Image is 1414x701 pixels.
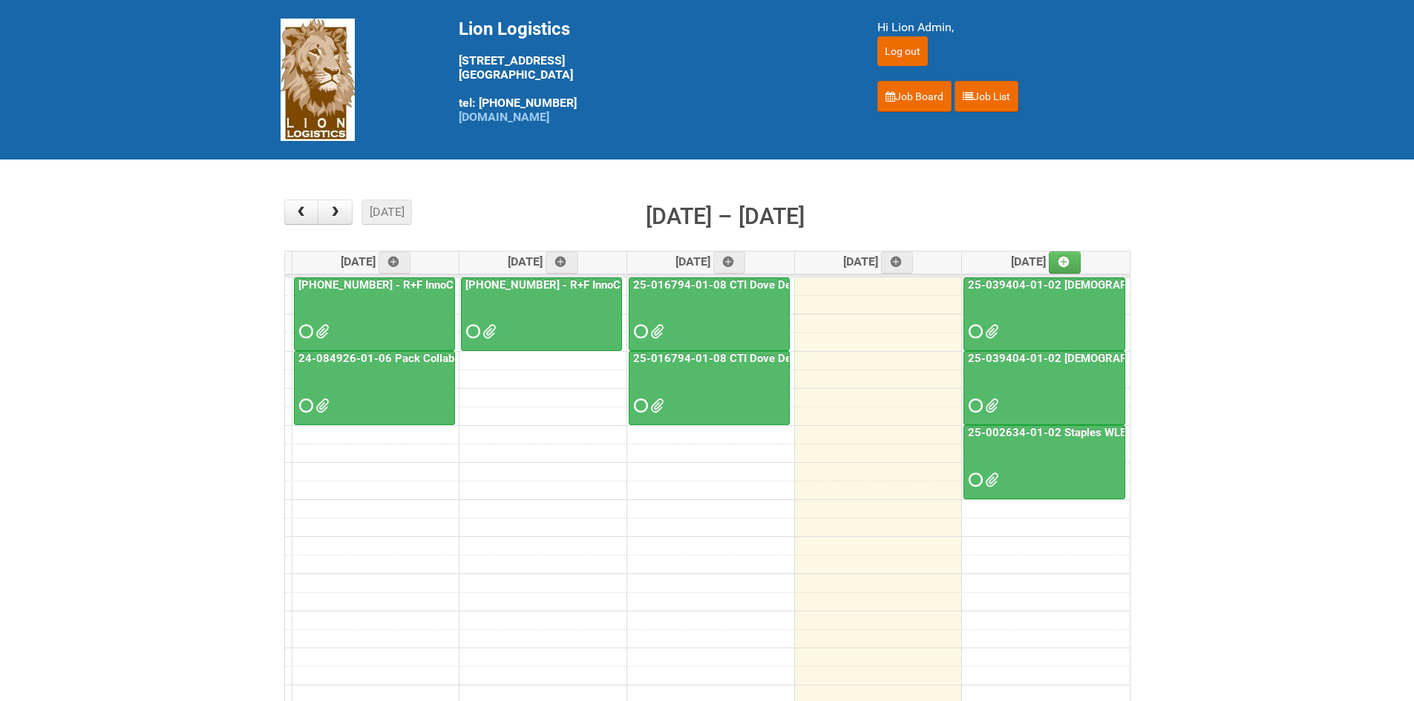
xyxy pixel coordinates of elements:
span: [DATE] [341,254,411,269]
a: 25-039404-01-02 [DEMOGRAPHIC_DATA] Wet Shave SQM - photo slot [963,351,1125,425]
a: Add an event [546,251,578,274]
a: [PHONE_NUMBER] - R+F InnoCPT - photo slot [461,277,622,352]
a: [PHONE_NUMBER] - R+F InnoCPT - photo slot [462,278,697,292]
span: GROUP 001.jpg GROUP 001 (2).jpg [482,326,493,337]
a: Add an event [713,251,746,274]
span: Staples Mailing - August Addresses Lion.xlsx MOR 25-002634-01-02 - Seventh Mailing.xlsm LPF 25-00... [985,475,995,485]
a: [PHONE_NUMBER] - R+F InnoCPT [294,277,455,352]
h2: [DATE] – [DATE] [646,200,805,234]
span: Requested [634,401,644,411]
a: 25-002634-01-02 Staples WLE 2025 Community - Seventh Mailing [965,426,1309,439]
a: 25-016794-01-08 CTI Dove Deep Moisture [630,278,853,292]
input: Log out [877,36,928,66]
a: Job List [955,81,1018,112]
span: Requested [299,401,310,411]
a: 25-002634-01-02 Staples WLE 2025 Community - Seventh Mailing [963,425,1125,499]
span: MDN 25-032854-01-08 Left overs.xlsx MOR 25-032854-01-08.xlsm 25_032854_01_LABELS_Lion.xlsx MDN 25... [315,326,326,337]
span: grp 1001 2..jpg group 1001 1..jpg MOR 24-084926-01-08.xlsm Labels 24-084926-01-06 Pack Collab Wan... [315,401,326,411]
span: Lion Logistics [459,19,570,39]
div: [STREET_ADDRESS] [GEOGRAPHIC_DATA] tel: [PHONE_NUMBER] [459,19,840,124]
span: 25-039404 - Labels - Lion.xlsx MOR 25-039404-01-02.xlsm [985,401,995,411]
span: Requested [969,475,979,485]
div: Hi Lion Admin, [877,19,1134,36]
span: Requested [299,326,310,337]
button: [DATE] [361,200,412,225]
span: Requested [969,401,979,411]
span: Requested [466,326,477,337]
a: 24-084926-01-06 Pack Collab Wand Tint [294,351,455,425]
a: 25-016794-01-08 CTI Dove Deep Moisture - Photos slot [630,352,920,365]
span: Requested [969,326,979,337]
a: [DOMAIN_NAME] [459,110,549,124]
a: 25-039404-01-02 [DEMOGRAPHIC_DATA] Wet Shave SQM [965,278,1267,292]
a: 25-039404-01-02 [DEMOGRAPHIC_DATA] Wet Shave SQM [963,277,1125,352]
a: Add an event [1049,251,1081,274]
a: Add an event [379,251,411,274]
span: Requested [634,326,644,337]
span: [DATE] [508,254,578,269]
span: 25-016794-01-01_LABELS_Lion1.xlsx MOR 25-016794-01-08.xlsm 25-016794-01-01_LABELS_Lion.xlsx Dove ... [650,326,661,337]
span: [DATE] [675,254,746,269]
span: [DATE] [1011,254,1081,269]
a: 25-039404-01-02 [DEMOGRAPHIC_DATA] Wet Shave SQM - photo slot [965,352,1326,365]
a: 25-016794-01-08 CTI Dove Deep Moisture [629,277,790,352]
a: Lion Logistics [281,72,355,86]
a: 25-016794-01-08 CTI Dove Deep Moisture - Photos slot [629,351,790,425]
span: Group 6000.pdf Group 5000.pdf Group 4000.pdf Group 3000.pdf Group 2000.pdf Group 1000.pdf Additio... [985,326,995,337]
a: [PHONE_NUMBER] - R+F InnoCPT [295,278,471,292]
span: Grp 2002 Seed.jpg Grp 2002 2..jpg grp 2002 1..jpg Grp 2001 Seed.jpg GRp 2001 2..jpg Grp 2001 1..j... [650,401,661,411]
a: Job Board [877,81,952,112]
a: Add an event [881,251,914,274]
span: [DATE] [843,254,914,269]
a: 24-084926-01-06 Pack Collab Wand Tint [295,352,510,365]
img: Lion Logistics [281,19,355,141]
